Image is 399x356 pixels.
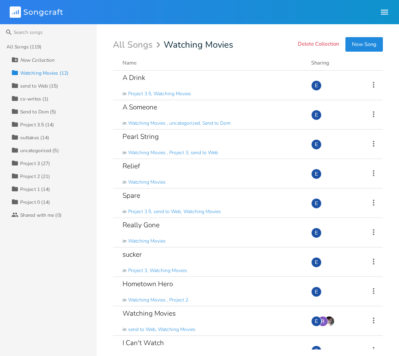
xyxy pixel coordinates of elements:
span: Watching Movies [164,40,233,49]
span: in [123,120,127,127]
div: All Songs [113,41,163,49]
span: Watching Movies , Project 3, send to Web [128,149,218,156]
div: Spare [123,192,140,199]
div: sucker [123,251,142,258]
div: Erin Nicole [311,169,322,179]
div: Erin Nicole [311,316,322,327]
span: in [123,179,127,186]
div: Erin Nicole [311,110,322,120]
div: Project 1 (14) [20,187,50,192]
div: Project 3 (27) [20,161,50,166]
div: All Songs (119) [6,44,42,49]
div: Watching Movies [123,310,176,317]
div: New Collection [20,58,54,63]
span: in [123,326,127,333]
div: I Can't Watch [123,339,164,346]
div: Project 0 (14) [20,200,50,205]
div: A Drink [123,74,145,81]
div: A Someone [123,104,157,111]
span: Project 3, Watching Movies [128,267,187,274]
button: Name [123,59,301,67]
span: Watching Movies , uncategorized, Send to Dom [128,120,231,127]
div: uncategorized (5) [20,148,59,153]
button: New Song [345,37,383,52]
div: Erin Nicole [311,80,322,91]
div: outtakes (14) [20,135,49,140]
div: Shared with me (0) [20,213,62,218]
div: Erin Nicole [311,198,322,209]
div: Name [123,59,137,67]
div: Really Gone [123,222,160,228]
div: Project 3.5 (14) [20,122,54,127]
span: Watching Movies [128,238,166,245]
div: Relief [123,163,140,170]
span: in [123,267,127,274]
div: Erin Nicole [311,346,322,356]
img: Elle Morgan [324,316,335,327]
span: in [123,90,127,97]
button: Delete Collection [298,41,339,48]
div: Pearl String [123,133,159,140]
div: Erin Nicole [311,257,322,268]
div: Erin Nicole [311,228,322,238]
div: Watching Movies (12) [20,71,69,75]
div: Project 2 (21) [20,174,50,179]
img: Robert Learst [318,316,328,327]
div: Hometown Hero [123,281,173,287]
div: co-writes (1) [20,96,48,101]
span: Project 3.5, send to Web, Watching Movies [128,208,221,215]
span: Watching Movies [128,179,166,186]
div: Send to Dom (5) [20,109,56,114]
span: send to Web, Watching Movies [128,326,195,333]
span: in [123,238,127,245]
span: Watching Movies , Project 2 [128,297,188,304]
div: Erin Nicole [311,139,322,150]
div: Sharing [311,59,360,67]
span: in [123,149,127,156]
div: Erin Nicole [311,287,322,297]
span: in [123,208,127,215]
span: in [123,297,127,304]
span: Project 3.5, Watching Movies [128,90,191,97]
div: send to Web (15) [20,84,58,88]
